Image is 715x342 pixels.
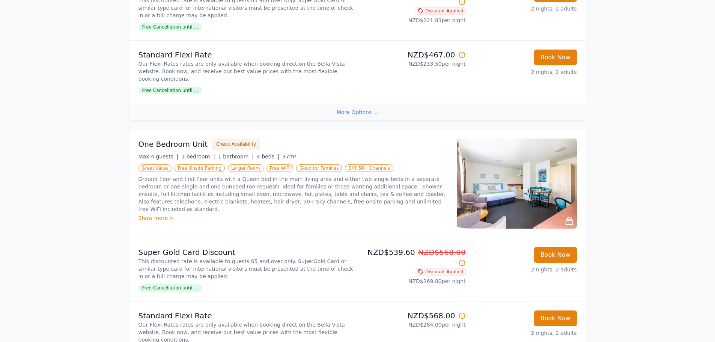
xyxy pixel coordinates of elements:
p: Ground floor and first floor units with a Queen bed in the main living area and either two single... [138,175,448,213]
p: Standard Flexi Rate [138,50,355,60]
p: This discounted rate is available to guests 65 and over only. SuperGold Card or similar type card... [138,258,355,280]
p: Super Gold Card Discount [138,247,355,258]
p: Standard Flexi Rate [138,310,355,321]
div: More Options ... [129,104,586,121]
p: Our Flexi-Rates rates are only available when booking direct on the Bella Vista website. Book now... [138,60,355,83]
span: Good for Families [296,164,342,172]
span: 1 bedroom | [181,154,215,160]
p: 2 nights, 2 adults [472,5,577,12]
span: Free Onsite Parking [175,164,225,172]
span: 37m² [283,154,297,160]
p: NZD$284.00 per night [361,321,466,328]
p: 2 nights, 2 adults [472,68,577,76]
p: NZD$539.60 [361,247,466,268]
p: 2 nights, 2 adults [472,266,577,273]
span: NZD$568.00 [418,248,466,257]
span: SKY 50+ Channels [345,164,393,172]
p: NZD$221.83 per night [361,17,466,24]
div: Show more > [138,214,448,222]
span: Free Cancellation until ... [138,23,202,31]
p: NZD$568.00 [361,310,466,321]
span: 4 beds | [257,154,280,160]
p: NZD$467.00 [361,50,466,60]
span: Larger Room [228,164,263,172]
span: Free WiFi [266,164,294,172]
button: Book Now [534,310,577,326]
p: NZD$233.50 per night [361,60,466,68]
span: Great Value [138,164,172,172]
span: Max 4 guests | [138,154,179,160]
span: Free Cancellation until ... [138,284,202,292]
h3: One Bedroom Unit [138,139,208,149]
p: NZD$269.80 per night [361,277,466,285]
span: Discount Applied [415,268,466,276]
span: Discount Applied [415,7,466,15]
button: Book Now [534,50,577,65]
span: Free Cancellation until ... [138,87,202,94]
button: Check Availability [212,139,260,150]
p: 2 nights, 2 adults [472,329,577,337]
button: Book Now [534,247,577,263]
span: 1 bathroom | [218,154,254,160]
